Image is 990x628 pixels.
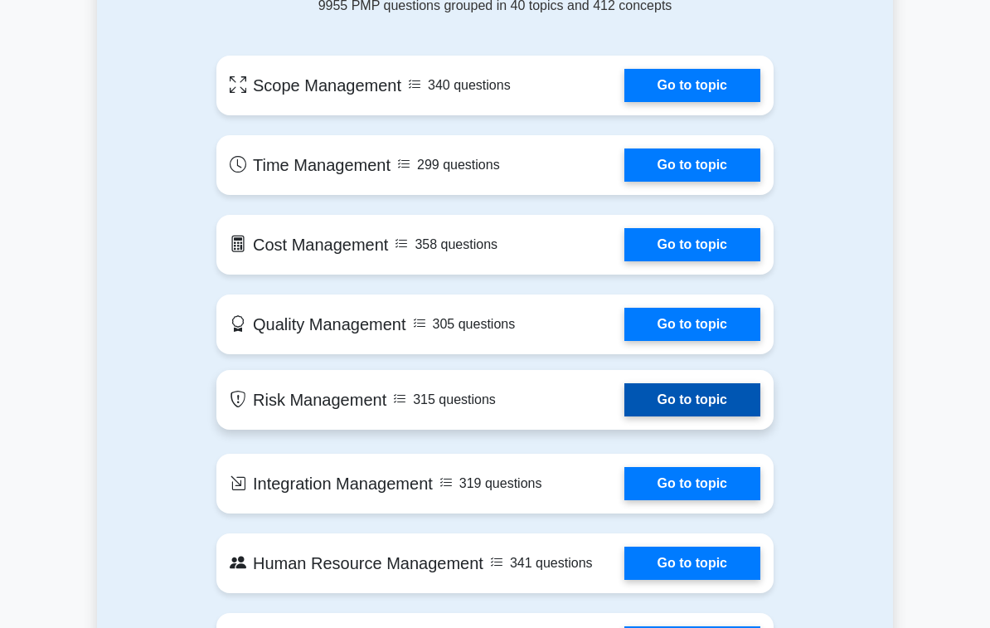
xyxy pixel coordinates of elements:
[624,69,760,102] a: Go to topic
[624,467,760,500] a: Go to topic
[624,148,760,182] a: Go to topic
[624,228,760,261] a: Go to topic
[624,308,760,341] a: Go to topic
[624,547,760,580] a: Go to topic
[624,383,760,416] a: Go to topic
